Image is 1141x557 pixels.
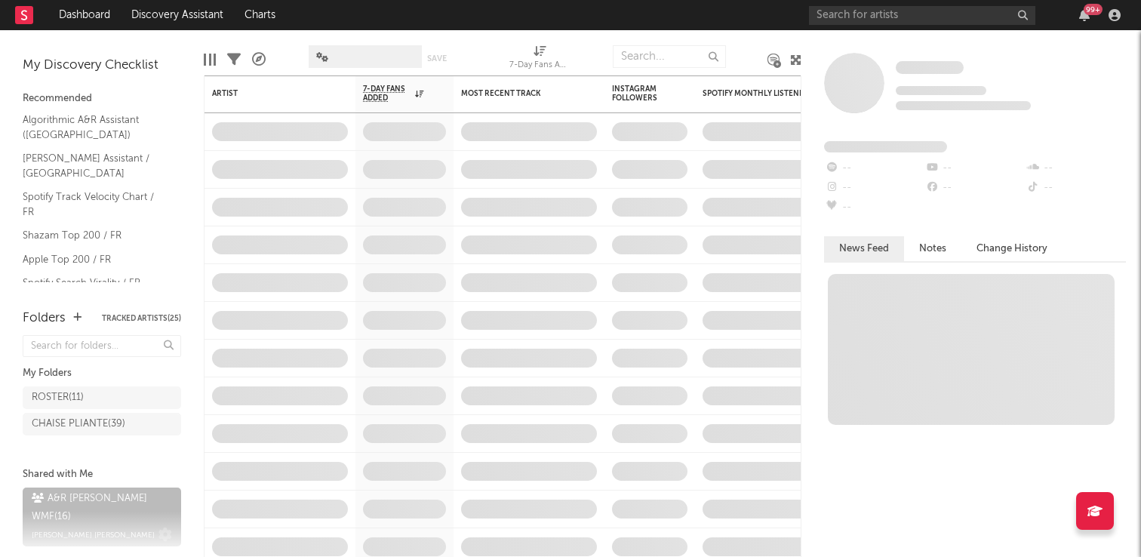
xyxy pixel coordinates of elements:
div: -- [1026,158,1126,178]
button: Notes [904,236,961,261]
span: Some Artist [896,61,964,74]
div: 7-Day Fans Added (7-Day Fans Added) [509,57,570,75]
a: Algorithmic A&R Assistant ([GEOGRAPHIC_DATA]) [23,112,166,143]
a: Shazam Top 200 / FR [23,227,166,244]
a: Spotify Track Velocity Chart / FR [23,189,166,220]
div: Spotify Monthly Listeners [703,89,816,98]
div: 7-Day Fans Added (7-Day Fans Added) [509,38,570,82]
div: Most Recent Track [461,89,574,98]
div: -- [824,178,924,198]
a: Some Artist [896,60,964,75]
a: CHAISE PLIANTE(39) [23,413,181,435]
div: -- [924,158,1025,178]
span: [PERSON_NAME] [PERSON_NAME] [32,526,155,544]
div: -- [824,198,924,217]
span: 7-Day Fans Added [363,85,411,103]
div: Shared with Me [23,466,181,484]
button: Tracked Artists(25) [102,315,181,322]
a: Spotify Search Virality / FR [23,275,166,291]
div: My Discovery Checklist [23,57,181,75]
div: 99 + [1084,4,1103,15]
div: Instagram Followers [612,85,665,103]
div: Artist [212,89,325,98]
div: Filters [227,38,241,82]
div: Recommended [23,90,181,108]
input: Search for artists [809,6,1035,25]
div: My Folders [23,365,181,383]
button: Change History [961,236,1063,261]
div: -- [924,178,1025,198]
div: CHAISE PLIANTE ( 39 ) [32,415,125,433]
a: Apple Top 200 / FR [23,251,166,268]
a: A&R [PERSON_NAME] WMF(16)[PERSON_NAME] [PERSON_NAME] [23,488,181,546]
div: A&R [PERSON_NAME] WMF ( 16 ) [32,490,168,526]
input: Search... [613,45,726,68]
div: Folders [23,309,66,328]
span: Tracking Since: [DATE] [896,86,986,95]
div: -- [1026,178,1126,198]
span: 0 fans last week [896,101,1031,110]
div: -- [824,158,924,178]
div: ROSTER ( 11 ) [32,389,84,407]
div: A&R Pipeline [252,38,266,82]
a: ROSTER(11) [23,386,181,409]
button: News Feed [824,236,904,261]
span: Fans Added by Platform [824,141,947,152]
div: Edit Columns [204,38,216,82]
input: Search for folders... [23,335,181,357]
button: Save [427,54,447,63]
a: [PERSON_NAME] Assistant / [GEOGRAPHIC_DATA] [23,150,166,181]
button: 99+ [1079,9,1090,21]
